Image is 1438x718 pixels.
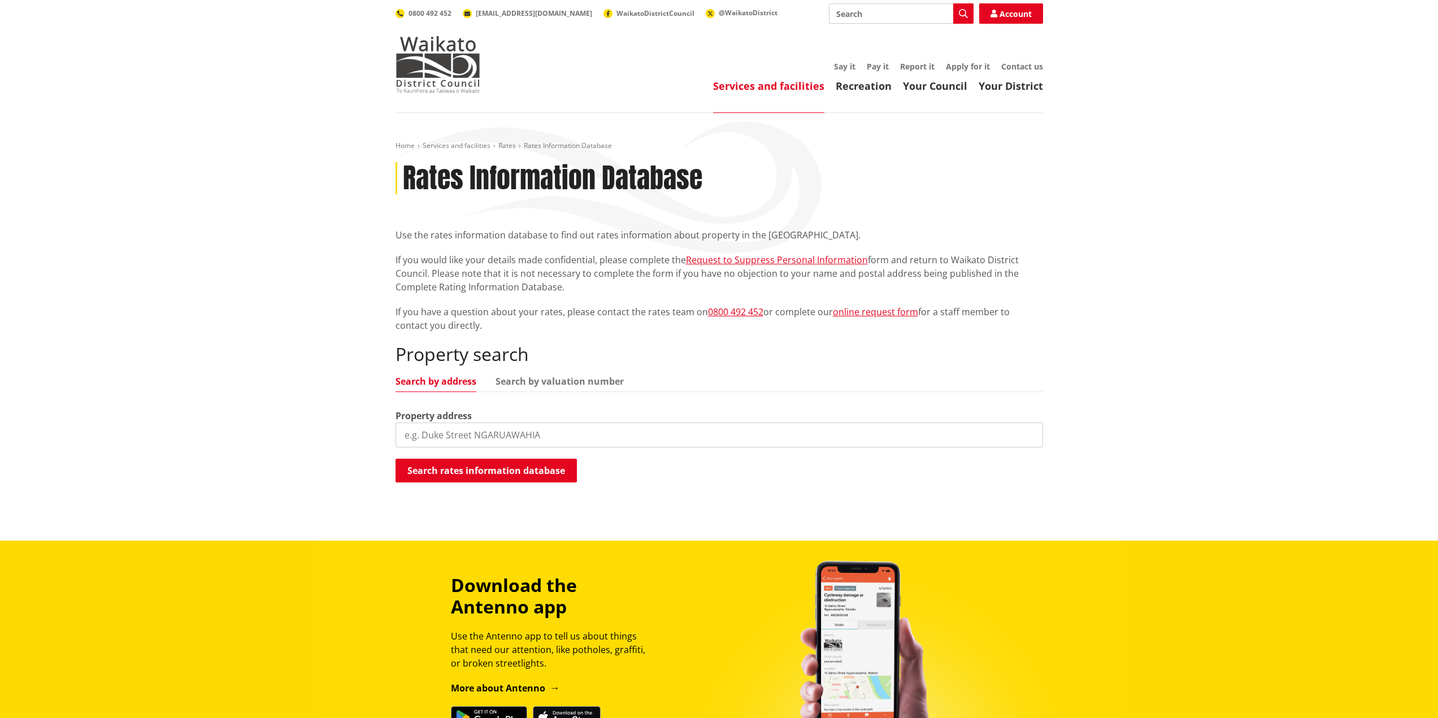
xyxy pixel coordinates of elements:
[396,377,476,386] a: Search by address
[476,8,592,18] span: [EMAIL_ADDRESS][DOMAIN_NAME]
[829,3,974,24] input: Search input
[603,8,694,18] a: WaikatoDistrictCouncil
[396,409,472,423] label: Property address
[946,61,990,72] a: Apply for it
[498,141,516,150] a: Rates
[708,306,763,318] a: 0800 492 452
[616,8,694,18] span: WaikatoDistrictCouncil
[900,61,935,72] a: Report it
[524,141,612,150] span: Rates Information Database
[396,253,1043,294] p: If you would like your details made confidential, please complete the form and return to Waikato ...
[396,423,1043,447] input: e.g. Duke Street NGARUAWAHIA
[719,8,777,18] span: @WaikatoDistrict
[1001,61,1043,72] a: Contact us
[451,575,655,618] h3: Download the Antenno app
[409,8,451,18] span: 0800 492 452
[713,79,824,93] a: Services and facilities
[396,8,451,18] a: 0800 492 452
[396,228,1043,242] p: Use the rates information database to find out rates information about property in the [GEOGRAPHI...
[451,682,560,694] a: More about Antenno
[396,141,415,150] a: Home
[833,306,918,318] a: online request form
[836,79,892,93] a: Recreation
[396,459,577,482] button: Search rates information database
[463,8,592,18] a: [EMAIL_ADDRESS][DOMAIN_NAME]
[396,141,1043,151] nav: breadcrumb
[706,8,777,18] a: @WaikatoDistrict
[686,254,868,266] a: Request to Suppress Personal Information
[979,79,1043,93] a: Your District
[396,305,1043,332] p: If you have a question about your rates, please contact the rates team on or complete our for a s...
[403,162,702,195] h1: Rates Information Database
[396,36,480,93] img: Waikato District Council - Te Kaunihera aa Takiwaa o Waikato
[396,343,1043,365] h2: Property search
[451,629,655,670] p: Use the Antenno app to tell us about things that need our attention, like potholes, graffiti, or ...
[867,61,889,72] a: Pay it
[834,61,855,72] a: Say it
[979,3,1043,24] a: Account
[903,79,967,93] a: Your Council
[496,377,624,386] a: Search by valuation number
[423,141,490,150] a: Services and facilities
